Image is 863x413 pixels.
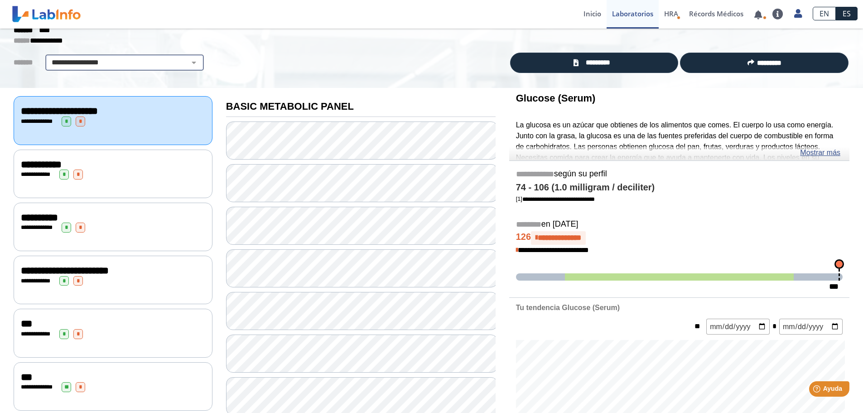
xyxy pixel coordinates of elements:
a: ES [836,7,858,20]
b: BASIC METABOLIC PANEL [226,101,354,112]
b: Tu tendencia Glucose (Serum) [516,304,620,311]
b: Glucose (Serum) [516,92,596,104]
a: Mostrar más [800,147,840,158]
h4: 74 - 106 (1.0 milligram / deciliter) [516,182,843,193]
a: [1] [516,195,595,202]
iframe: Help widget launcher [782,378,853,403]
h4: 126 [516,231,843,245]
a: EN [813,7,836,20]
p: La glucosa es un azúcar que obtienes de los alimentos que comes. El cuerpo lo usa como energía. J... [516,120,843,185]
span: HRA [664,9,678,18]
input: mm/dd/yyyy [779,319,843,335]
h5: en [DATE] [516,219,843,230]
h5: según su perfil [516,169,843,180]
input: mm/dd/yyyy [706,319,770,335]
